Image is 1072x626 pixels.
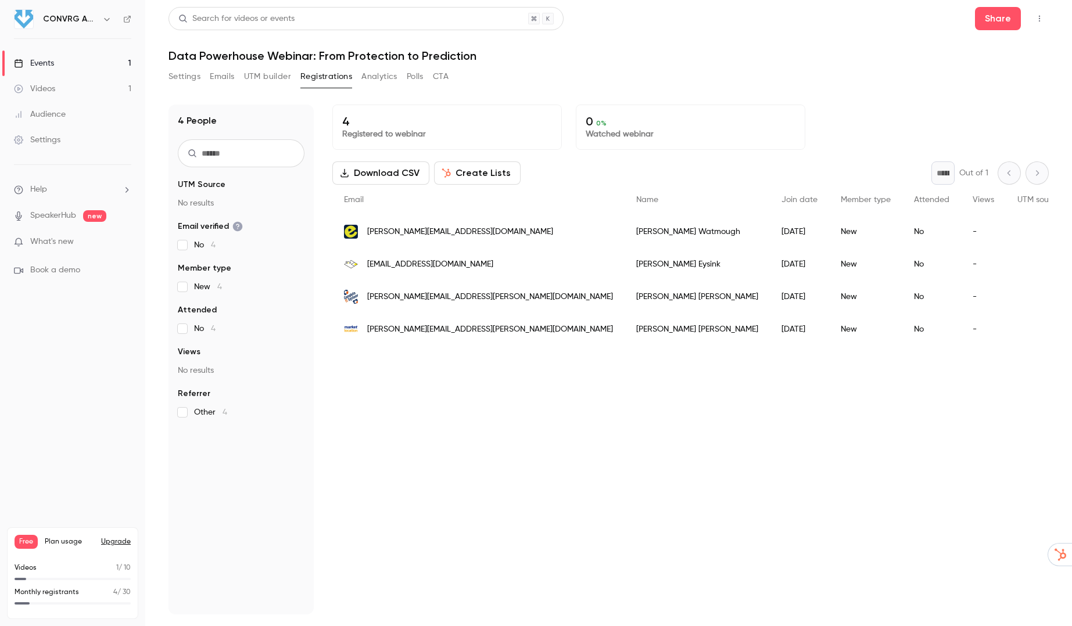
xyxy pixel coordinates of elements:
p: 4 [342,114,552,128]
button: CTA [433,67,449,86]
p: No results [178,365,304,376]
p: / 30 [113,587,131,598]
button: Upgrade [101,537,131,546]
div: - [961,313,1006,346]
img: cit-sys.co.uk [344,290,358,304]
div: No [902,313,961,346]
span: No [194,239,216,251]
span: Member type [178,262,231,274]
span: Attended [178,304,217,316]
span: No [194,323,216,334]
div: No [902,215,961,248]
span: 0 % [596,119,607,127]
span: 4 [211,241,216,249]
span: Views [178,346,200,358]
span: 4 [113,589,117,596]
span: Email [344,196,364,204]
div: [PERSON_NAME] Watmough [625,215,770,248]
h1: 4 People [178,114,217,128]
p: Monthly registrants [15,587,79,598]
span: Views [973,196,994,204]
div: - [961,280,1006,313]
a: SpeakerHub [30,210,76,222]
div: Audience [14,109,66,120]
p: / 10 [116,563,131,573]
span: Name [636,196,658,204]
span: [PERSON_NAME][EMAIL_ADDRESS][PERSON_NAME][DOMAIN_NAME] [367,323,613,336]
span: UTM Source [178,179,225,190]
span: New [194,281,222,293]
div: [PERSON_NAME] Eysink [625,248,770,280]
div: No [902,280,961,313]
div: [DATE] [770,248,829,280]
span: What's new [30,236,74,248]
span: Member type [841,196,891,204]
img: marketlocation.co.uk [344,322,358,336]
button: Emails [210,67,234,86]
span: Plan usage [45,537,94,546]
img: humnize.com [344,225,358,239]
p: Watched webinar [586,128,795,140]
span: UTM source [1017,196,1061,204]
button: Create Lists [434,161,521,185]
img: CONVRG Agency [15,10,33,28]
p: No results [178,197,304,209]
span: Other [194,406,227,418]
li: help-dropdown-opener [14,184,131,196]
span: [PERSON_NAME][EMAIL_ADDRESS][DOMAIN_NAME] [367,226,553,238]
div: Events [14,57,54,69]
p: Registered to webinar [342,128,552,140]
span: new [83,210,106,222]
div: New [829,215,902,248]
p: Out of 1 [959,167,988,179]
h6: CONVRG Agency [43,13,98,25]
div: - [961,215,1006,248]
div: No [902,248,961,280]
span: Referrer [178,388,210,400]
div: New [829,313,902,346]
span: Book a demo [30,264,80,276]
div: [DATE] [770,313,829,346]
p: 0 [586,114,795,128]
p: Videos [15,563,37,573]
h1: Data Powerhouse Webinar: From Protection to Prediction [168,49,1049,63]
button: Analytics [361,67,397,86]
button: Download CSV [332,161,429,185]
div: New [829,248,902,280]
div: [PERSON_NAME] [PERSON_NAME] [625,280,770,313]
div: Search for videos or events [178,13,295,25]
button: Registrations [300,67,352,86]
div: Settings [14,134,60,146]
span: 4 [217,283,222,291]
img: wheretostart.co [344,257,358,271]
button: Polls [407,67,424,86]
span: 4 [211,325,216,333]
span: Help [30,184,47,196]
section: facet-groups [178,179,304,418]
span: 4 [223,408,227,416]
span: Email verified [178,221,243,232]
span: Attended [914,196,949,204]
span: [PERSON_NAME][EMAIL_ADDRESS][PERSON_NAME][DOMAIN_NAME] [367,291,613,303]
div: [DATE] [770,280,829,313]
button: Settings [168,67,200,86]
span: Free [15,535,38,549]
div: - [961,248,1006,280]
div: New [829,280,902,313]
span: 1 [116,564,119,571]
button: Share [975,7,1021,30]
span: [EMAIL_ADDRESS][DOMAIN_NAME] [367,258,493,271]
button: UTM builder [244,67,291,86]
div: [DATE] [770,215,829,248]
div: Videos [14,83,55,95]
span: Join date [781,196,818,204]
div: [PERSON_NAME] [PERSON_NAME] [625,313,770,346]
